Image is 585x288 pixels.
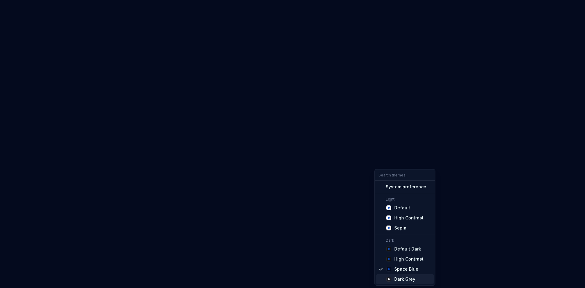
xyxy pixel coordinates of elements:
[394,276,415,282] div: Dark Grey
[394,225,406,231] div: Sepia
[386,184,426,190] div: System preference
[375,169,435,180] input: Search themes...
[394,266,418,272] div: Space Blue
[394,205,410,211] div: Default
[376,197,434,202] div: Light
[394,256,424,262] div: High Contrast
[376,238,434,243] div: Dark
[375,181,435,285] div: Search themes...
[394,246,421,252] div: Default Dark
[394,215,424,221] div: High Contrast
